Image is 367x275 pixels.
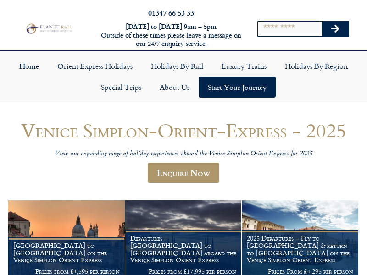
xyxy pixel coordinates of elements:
a: Holidays by Region [276,55,357,77]
a: Special Trips [92,77,150,98]
a: Orient Express Holidays [48,55,142,77]
h1: [GEOGRAPHIC_DATA] to [GEOGRAPHIC_DATA] on the Venice Simplon Orient Express [13,242,120,264]
a: About Us [150,77,199,98]
p: View our expanding range of holiday experiences aboard the Venice Simplon Orient Express for 2025 [8,150,359,159]
p: Prices from £4,595 per person [13,268,120,275]
button: Search [322,22,349,36]
a: Enquire Now [148,163,219,183]
a: Holidays by Rail [142,55,212,77]
nav: Menu [5,55,362,98]
h6: [DATE] to [DATE] 9am – 5pm Outside of these times please leave a message on our 24/7 enquiry serv... [100,22,242,48]
a: Luxury Trains [212,55,276,77]
p: Prices from £17,995 per person [130,268,237,275]
img: Planet Rail Train Holidays Logo [24,22,73,34]
a: Home [10,55,48,77]
h1: Venice Simplon-Orient-Express - 2025 [8,120,359,141]
a: Start your Journey [199,77,276,98]
a: 01347 66 53 33 [148,7,194,18]
h1: 2025 Departures – Fly to [GEOGRAPHIC_DATA] & return to [GEOGRAPHIC_DATA] on the Venice Simplon Or... [247,235,353,264]
p: Prices From £4,295 per person [247,268,353,275]
h1: Departures – [GEOGRAPHIC_DATA] to [GEOGRAPHIC_DATA] aboard the Venice Simplon Orient Express [130,235,237,264]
